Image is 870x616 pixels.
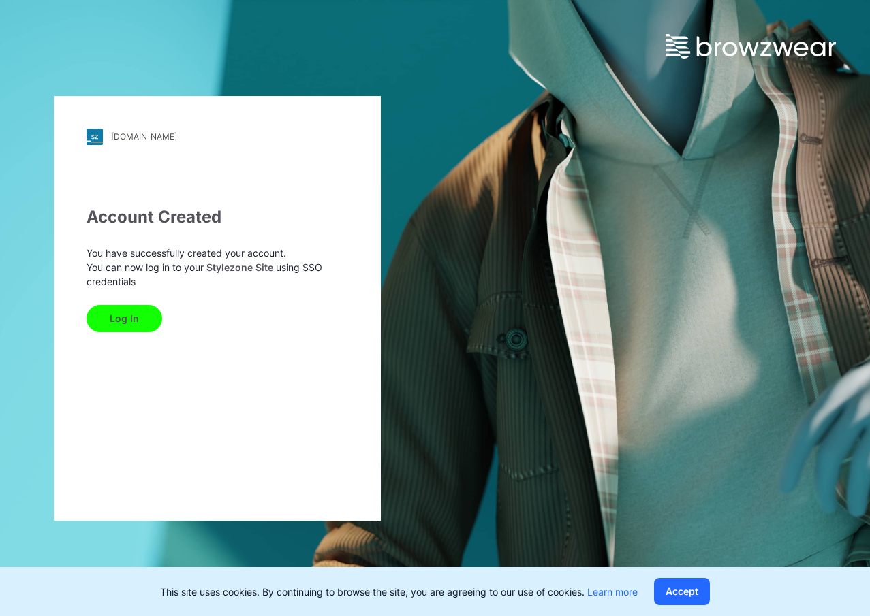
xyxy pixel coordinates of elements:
[111,131,177,142] div: [DOMAIN_NAME]
[87,129,103,145] img: stylezone-logo.562084cfcfab977791bfbf7441f1a819.svg
[666,34,836,59] img: browzwear-logo.e42bd6dac1945053ebaf764b6aa21510.svg
[87,129,348,145] a: [DOMAIN_NAME]
[87,205,348,229] div: Account Created
[160,585,638,599] p: This site uses cookies. By continuing to browse the site, you are agreeing to our use of cookies.
[87,305,162,332] button: Log In
[87,260,348,289] p: You can now log in to your using SSO credentials
[654,578,710,605] button: Accept
[87,246,348,260] p: You have successfully created your account.
[587,586,638,598] a: Learn more
[206,261,273,273] a: Stylezone Site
